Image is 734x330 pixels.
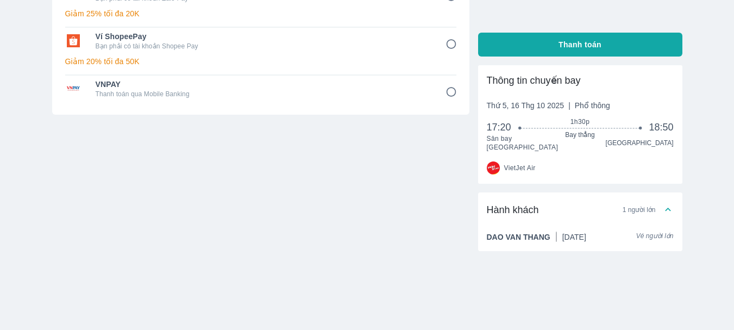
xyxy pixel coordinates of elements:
[487,121,520,134] span: 17:20
[65,76,456,102] div: VNPAYVNPAYThanh toán qua Mobile Banking
[487,100,610,111] span: Thứ 5, 16 Thg 10 2025
[568,101,570,110] span: |
[65,82,81,95] img: VNPAY
[559,39,601,50] span: Thanh toán
[636,232,674,242] span: Vé người lớn
[478,192,682,227] div: Hành khách1 người lớn
[96,31,430,42] span: Ví ShopeePay
[649,121,673,134] span: 18:50
[478,227,682,251] div: Hành khách1 người lớn
[562,233,586,241] span: [DATE]
[520,117,640,126] span: 1h30p
[487,203,539,216] span: Hành khách
[96,90,430,98] p: Thanh toán qua Mobile Banking
[520,130,640,139] span: Bay thẳng
[65,8,456,19] p: Giảm 25% tối đa 20K
[65,34,81,47] img: Ví ShopeePay
[65,28,456,54] div: Ví ShopeePayVí ShopeePayBạn phải có tài khoản Shopee Pay
[487,232,550,242] span: DAO VAN THANG
[575,101,610,110] span: Phổ thông
[623,206,656,214] span: 1 người lớn
[65,56,456,67] p: Giảm 20% tối đa 50K
[478,33,682,57] button: Thanh toán
[487,74,674,87] div: Thông tin chuyến bay
[504,164,536,172] span: VietJet Air
[96,79,430,90] span: VNPAY
[96,42,430,51] p: Bạn phải có tài khoản Shopee Pay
